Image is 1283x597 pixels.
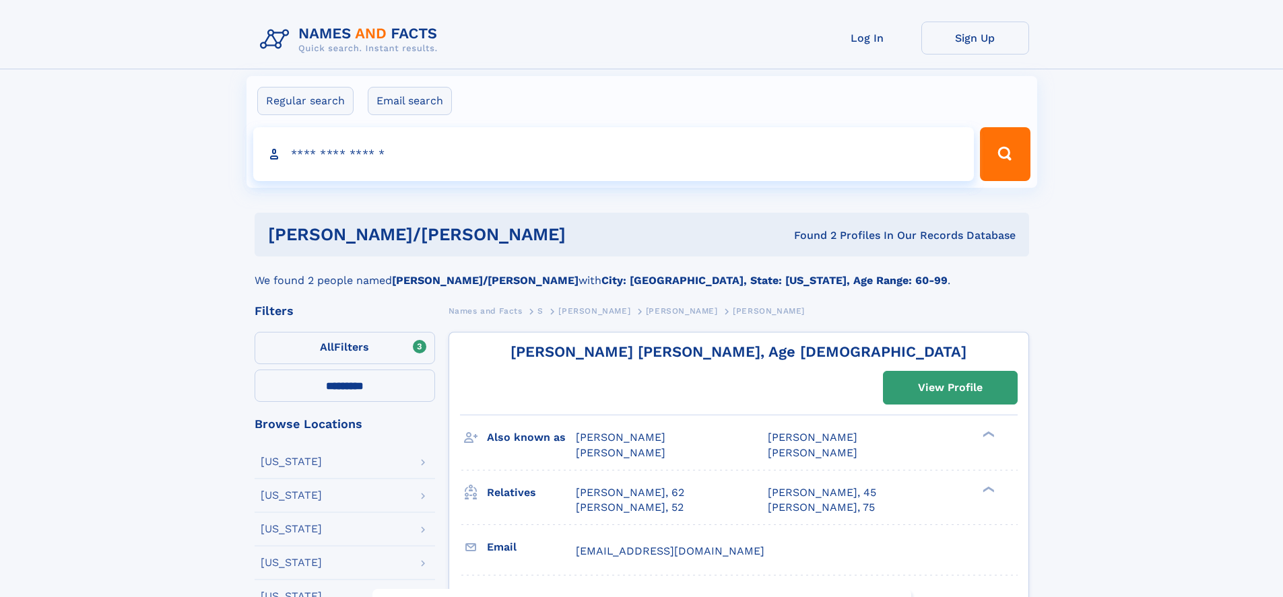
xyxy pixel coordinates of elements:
b: [PERSON_NAME]/[PERSON_NAME] [392,274,579,287]
a: Sign Up [921,22,1029,55]
a: [PERSON_NAME], 45 [768,485,876,500]
div: Browse Locations [255,418,435,430]
a: Names and Facts [449,302,523,319]
span: [PERSON_NAME] [558,306,630,316]
span: [PERSON_NAME] [576,431,665,444]
input: search input [253,127,975,181]
a: [PERSON_NAME], 52 [576,500,684,515]
a: [PERSON_NAME], 75 [768,500,875,515]
div: We found 2 people named with . [255,256,1029,289]
h3: Email [487,536,576,559]
h1: [PERSON_NAME]/[PERSON_NAME] [268,226,680,243]
h3: Also known as [487,426,576,449]
span: [PERSON_NAME] [733,306,805,316]
a: View Profile [884,372,1017,404]
span: [EMAIL_ADDRESS][DOMAIN_NAME] [576,545,764,557]
button: Search Button [980,127,1030,181]
label: Regular search [257,87,354,115]
div: Found 2 Profiles In Our Records Database [680,228,1016,243]
span: [PERSON_NAME] [576,446,665,459]
span: All [320,341,334,353]
img: Logo Names and Facts [255,22,449,58]
span: [PERSON_NAME] [768,446,857,459]
div: ❯ [979,485,995,493]
b: City: [GEOGRAPHIC_DATA], State: [US_STATE], Age Range: 60-99 [601,274,948,287]
div: [US_STATE] [261,456,322,467]
span: [PERSON_NAME] [768,431,857,444]
div: View Profile [918,372,983,403]
div: [US_STATE] [261,557,322,568]
span: [PERSON_NAME] [646,306,718,316]
a: Log In [814,22,921,55]
div: ❯ [979,430,995,439]
a: [PERSON_NAME] [PERSON_NAME], Age [DEMOGRAPHIC_DATA] [511,343,966,360]
label: Email search [368,87,452,115]
div: [US_STATE] [261,524,322,534]
div: Filters [255,305,435,317]
h3: Relatives [487,481,576,504]
span: S [537,306,544,316]
a: [PERSON_NAME] [558,302,630,319]
a: [PERSON_NAME] [646,302,718,319]
a: S [537,302,544,319]
label: Filters [255,332,435,364]
a: [PERSON_NAME], 62 [576,485,684,500]
div: [US_STATE] [261,490,322,501]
